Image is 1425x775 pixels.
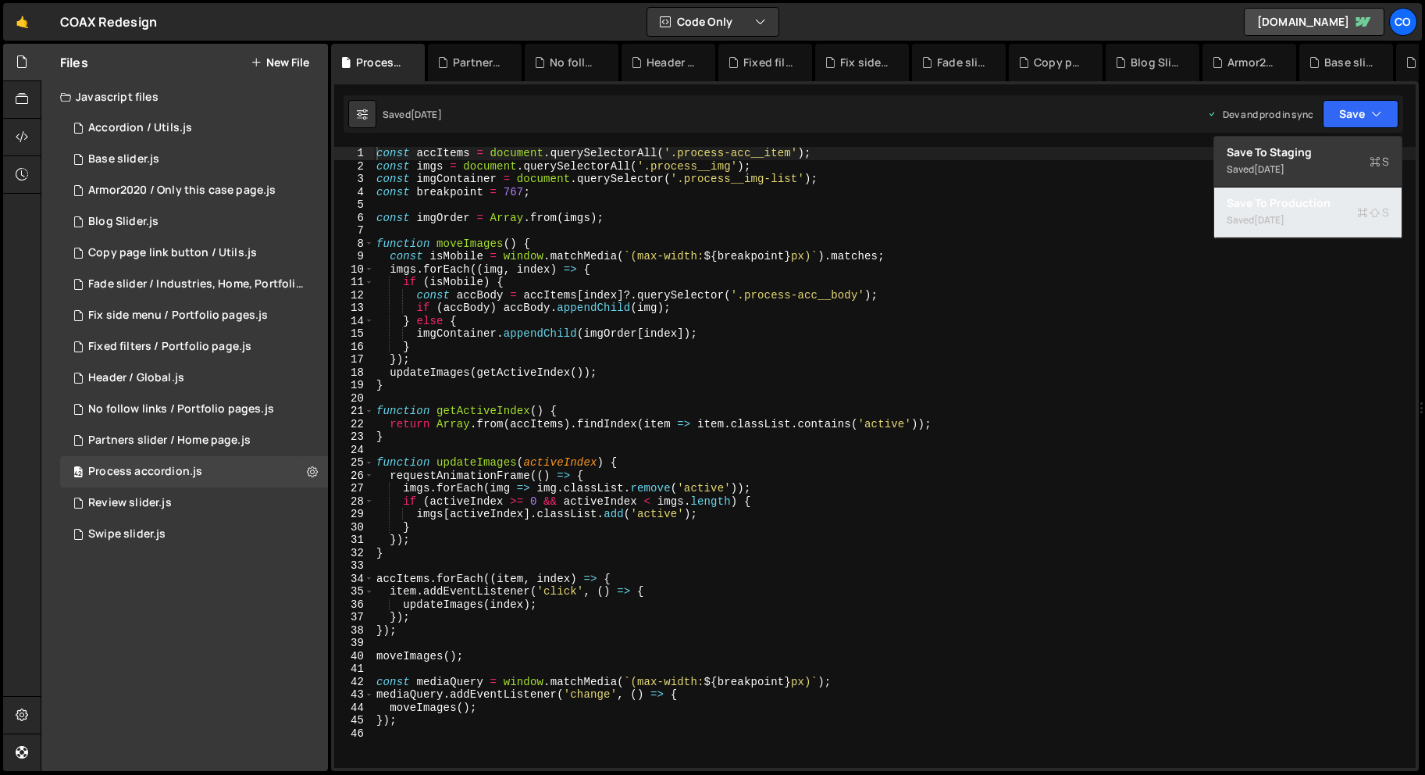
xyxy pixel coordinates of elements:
div: Base slider.js [1324,55,1374,70]
div: 30 [334,521,374,534]
div: Fix side menu / Portfolio pages.js [88,309,268,323]
div: Partners slider / Home page.js [453,55,503,70]
div: 33 [334,559,374,573]
button: New File [251,56,309,69]
div: 43 [334,688,374,702]
div: 13 [334,302,374,315]
button: Save to StagingS Saved[DATE] [1214,137,1402,187]
div: 36 [334,598,374,612]
div: 32 [334,547,374,560]
button: Save to ProductionS Saved[DATE] [1214,187,1402,238]
div: 4 [334,186,374,199]
div: 38 [334,624,374,637]
div: 16 [334,341,374,354]
div: 17 [334,353,374,366]
div: Process accordion.js [88,465,202,479]
div: 14632/40016.js [60,206,328,237]
div: COAX Redesign [60,12,157,31]
div: 14 [334,315,374,328]
div: 14632/39525.js [60,425,328,456]
button: Code Only [647,8,778,36]
span: S [1357,205,1389,220]
div: Swipe slider.js [88,527,166,541]
div: Base slider.js [88,152,159,166]
div: No follow links / Portfolio pages.js [88,402,274,416]
div: 21 [334,405,374,418]
div: 15 [334,327,374,341]
div: Fixed filters / Portfolio page.js [743,55,793,70]
div: 31 [334,534,374,547]
div: Fade slider / Industries, Home, Portfolio.js [937,55,987,70]
div: 26 [334,470,374,483]
div: 5 [334,198,374,212]
div: 46 [334,727,374,741]
div: 7 [334,224,374,237]
div: 28 [334,495,374,509]
div: Fade slider / Industries, Home, Portfolio.js [88,277,304,291]
div: [DATE] [1254,213,1284,227]
div: No follow links / Portfolio pages.js [550,55,600,70]
div: 11 [334,276,374,289]
div: Blog Slider.js [88,215,159,229]
h2: Files [60,54,88,71]
a: [DOMAIN_NAME] [1244,8,1384,36]
div: 14632/39082.js [60,269,333,300]
div: 23 [334,430,374,444]
div: Fix side menu / Portfolio pages.js [840,55,890,70]
a: CO [1389,8,1417,36]
div: 14632/39704.js [60,300,328,331]
div: Partners slider / Home page.js [88,434,251,448]
div: 39 [334,637,374,650]
div: 35 [334,585,374,598]
div: Header / Global.js [647,55,696,70]
div: 18 [334,366,374,380]
div: 14632/38826.js [60,362,328,394]
div: 10 [334,263,374,277]
span: S [1370,154,1389,170]
div: 14632/39688.js [60,237,328,269]
div: 29 [334,508,374,521]
div: 25 [334,456,374,470]
div: 14632/37943.js [60,112,328,144]
div: 27 [334,482,374,495]
div: [DATE] [1254,162,1284,176]
div: 14632/43639.js [60,144,328,175]
div: 45 [334,714,374,727]
div: Copy page link button / Utils.js [1034,55,1084,70]
div: 14632/40346.js [60,175,328,206]
div: 14632/40149.js [60,394,328,425]
div: 14632/38280.js [60,456,328,487]
div: Blog Slider.js [1131,55,1181,70]
div: Save to Staging [1227,145,1389,160]
div: 44 [334,702,374,715]
button: Save [1323,100,1398,128]
div: Javascript files [41,81,328,112]
div: 12 [334,289,374,302]
div: Fixed filters / Portfolio page.js [88,340,251,354]
div: 6 [334,212,374,225]
div: [DATE] [411,108,442,121]
div: 14632/38193.js [60,487,328,519]
div: Armor2020 / Only this case page.js [88,184,276,198]
div: 37 [334,611,374,624]
div: 42 [334,676,374,689]
div: Review slider.js [88,496,172,510]
div: 2 [334,160,374,173]
div: Copy page link button / Utils.js [88,246,257,260]
div: Accordion / Utils.js [88,121,192,135]
div: Save to Production [1227,195,1389,211]
div: 40 [334,650,374,663]
div: 1 [334,147,374,160]
div: 14632/39741.js [60,331,328,362]
div: 34 [334,573,374,586]
div: Saved [1227,211,1389,230]
div: 24 [334,444,374,457]
div: 9 [334,250,374,263]
div: Armor2020 / Only this case page.js [1227,55,1277,70]
div: 14632/38199.js [60,519,328,550]
span: 42 [73,467,83,480]
div: Dev and prod in sync [1207,108,1313,121]
div: 22 [334,418,374,431]
div: 20 [334,392,374,405]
